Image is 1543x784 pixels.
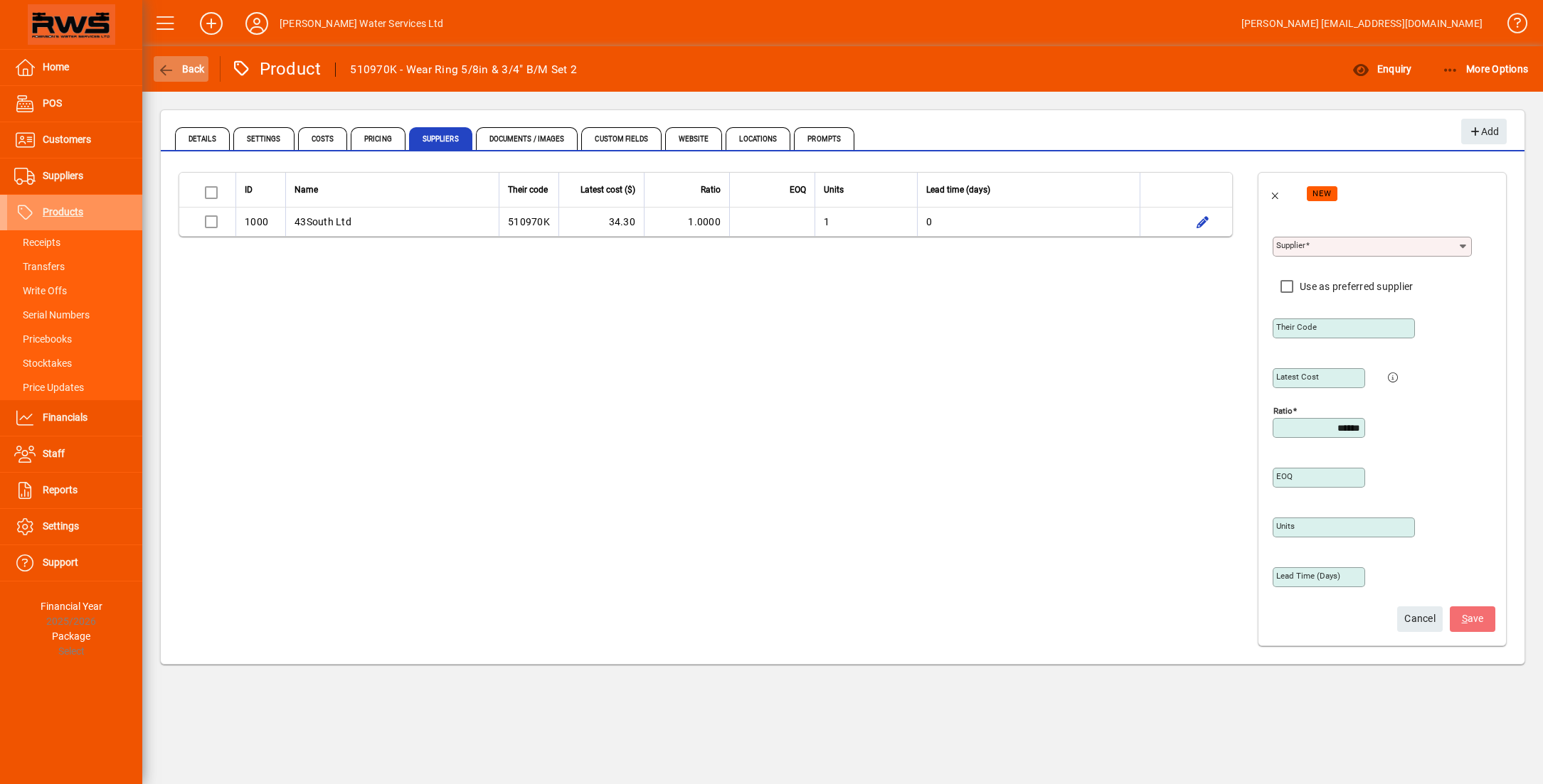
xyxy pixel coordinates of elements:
span: More Options [1442,63,1529,75]
a: Settings [7,509,142,544]
span: Enquiry [1352,63,1411,75]
span: Transfers [14,261,65,272]
span: Custom Fields [581,127,661,150]
a: Financials [7,400,142,436]
div: [PERSON_NAME] Water Services Ltd [280,12,444,35]
span: Products [43,206,83,218]
a: Home [7,50,142,85]
span: Lead time (days) [926,182,990,198]
span: Suppliers [43,170,83,181]
a: POS [7,86,142,122]
app-page-header-button: Back [142,56,221,82]
span: Price Updates [14,382,84,393]
a: Knowledge Base [1497,3,1525,49]
a: Staff [7,436,142,472]
span: Cancel [1404,607,1436,630]
span: EOQ [790,182,806,198]
mat-label: EOQ [1276,471,1293,481]
span: Locations [726,127,790,150]
div: 510970K - Wear Ring 5/8in & 3/4" B/M Set 2 [350,58,577,81]
span: Write Offs [14,285,67,296]
span: Reports [43,484,78,495]
a: Write Offs [7,279,142,303]
span: Customers [43,134,91,145]
button: Back [1258,176,1293,210]
span: Prompts [794,127,854,150]
span: Support [43,557,78,568]
a: Transfers [7,254,142,279]
span: Units [824,182,844,198]
div: [PERSON_NAME] [EMAIL_ADDRESS][DOMAIN_NAME] [1241,12,1483,35]
mat-label: Their code [1276,322,1317,332]
a: Serial Numbers [7,303,142,327]
span: S [1462,613,1468,624]
div: Product [231,58,322,80]
span: Receipts [14,237,60,248]
button: More Options [1438,56,1532,82]
span: Their code [508,182,548,198]
span: ave [1462,607,1484,630]
span: Financials [43,412,88,423]
a: Stocktakes [7,351,142,375]
td: 1.0000 [644,208,729,236]
a: Price Updates [7,375,142,399]
a: Customers [7,122,142,158]
span: Name [295,182,318,198]
span: POS [43,97,62,109]
td: 1 [815,208,917,236]
span: Serial Numbers [14,309,90,321]
td: 510970K [499,208,558,236]
span: Financial Year [41,601,102,612]
mat-label: Ratio [1273,406,1293,416]
mat-label: Units [1276,521,1295,531]
span: Settings [233,127,295,150]
a: Suppliers [7,159,142,194]
mat-label: Supplier [1276,240,1305,250]
button: Add [189,11,234,36]
a: Pricebooks [7,327,142,351]
span: Package [52,630,90,642]
span: Pricing [351,127,405,150]
button: Add [1461,119,1507,144]
span: Details [175,127,230,150]
span: Latest cost ($) [580,182,635,198]
span: Suppliers [409,127,472,150]
span: Home [43,61,69,73]
span: Documents / Images [476,127,578,150]
label: Use as preferred supplier [1297,279,1413,294]
a: Receipts [7,230,142,254]
a: Support [7,545,142,581]
span: ID [245,182,253,198]
span: Ratio [701,182,721,198]
button: Back [154,56,208,82]
span: Back [157,63,205,75]
button: Cancel [1397,606,1443,632]
span: Costs [298,127,348,150]
button: Profile [234,11,280,36]
button: Save [1450,606,1495,632]
div: 1000 [245,215,268,229]
span: Staff [43,448,65,459]
td: 34.30 [558,208,644,236]
td: 43South Ltd [285,208,499,236]
span: Pricebooks [14,333,72,345]
td: 0 [917,208,1140,236]
a: Reports [7,473,142,508]
button: Enquiry [1349,56,1415,82]
span: NEW [1313,189,1332,198]
mat-label: Lead time (days) [1276,571,1340,581]
span: Settings [43,520,79,532]
mat-label: Latest cost [1276,372,1319,382]
span: Website [665,127,723,150]
span: Add [1468,120,1499,144]
span: Stocktakes [14,358,72,369]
